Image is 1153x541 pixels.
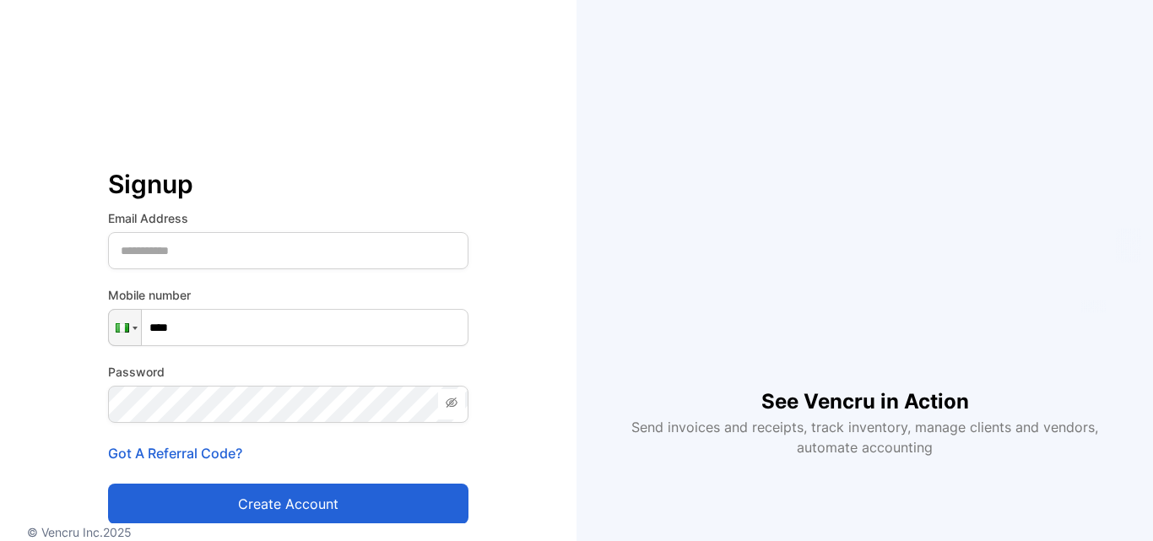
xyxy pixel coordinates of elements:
[109,310,141,345] div: Nigeria: + 234
[108,363,468,381] label: Password
[108,443,468,463] p: Got A Referral Code?
[108,164,468,204] p: Signup
[108,209,468,227] label: Email Address
[108,484,468,524] button: Create account
[761,360,969,417] h1: See Vencru in Action
[108,68,192,159] img: vencru logo
[634,84,1095,360] iframe: YouTube video player
[108,286,468,304] label: Mobile number
[622,417,1108,457] p: Send invoices and receipts, track inventory, manage clients and vendors, automate accounting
